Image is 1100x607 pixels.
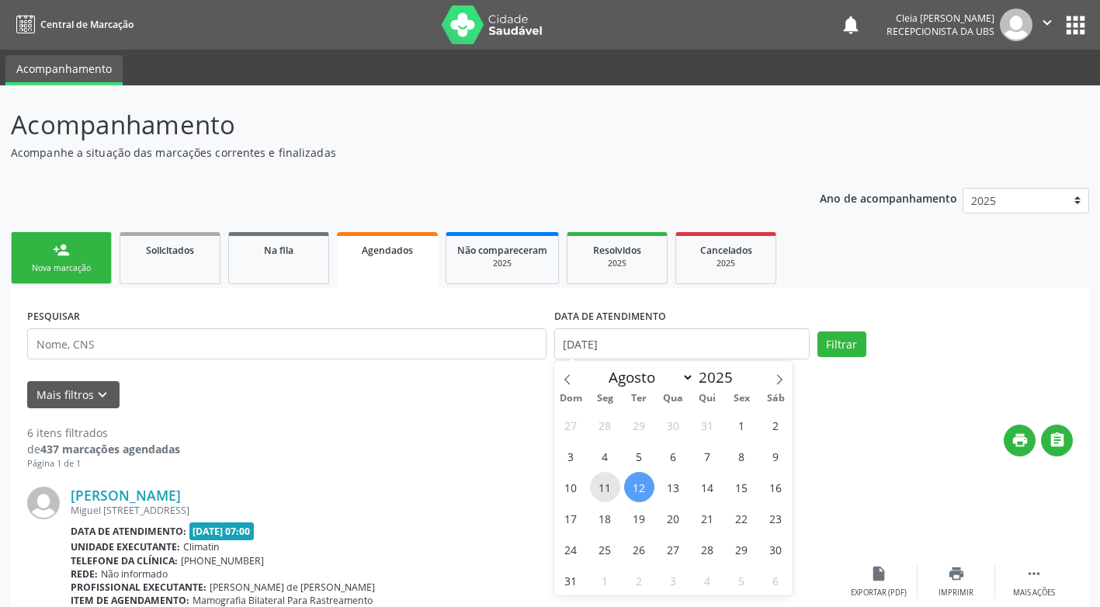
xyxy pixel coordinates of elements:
span: Agosto 8, 2025 [727,441,757,471]
span: Agosto 1, 2025 [727,410,757,440]
span: Agendados [362,244,413,257]
span: Agosto 17, 2025 [556,503,586,533]
span: Agosto 18, 2025 [590,503,620,533]
img: img [27,487,60,519]
span: Setembro 5, 2025 [727,565,757,595]
span: Julho 31, 2025 [692,410,723,440]
span: Agosto 26, 2025 [624,534,654,564]
div: 2025 [457,258,547,269]
span: Julho 30, 2025 [658,410,689,440]
label: PESQUISAR [27,304,80,328]
div: person_add [53,241,70,258]
span: [PHONE_NUMBER] [181,554,264,567]
b: Profissional executante: [71,581,206,594]
span: Agosto 5, 2025 [624,441,654,471]
b: Data de atendimento: [71,525,186,538]
button: Filtrar [817,331,866,358]
span: Agosto 14, 2025 [692,472,723,502]
span: Setembro 1, 2025 [590,565,620,595]
div: Miguel [STREET_ADDRESS] [71,504,840,517]
span: Agosto 30, 2025 [761,534,791,564]
span: Na fila [264,244,293,257]
button:  [1041,425,1073,456]
strong: 437 marcações agendadas [40,442,180,456]
button: Mais filtroskeyboard_arrow_down [27,381,120,408]
span: Agosto 21, 2025 [692,503,723,533]
span: Julho 29, 2025 [624,410,654,440]
div: Cleia [PERSON_NAME] [887,12,994,25]
span: Cancelados [700,244,752,257]
span: Agosto 19, 2025 [624,503,654,533]
div: Mais ações [1013,588,1055,598]
span: Julho 28, 2025 [590,410,620,440]
span: Qui [690,394,724,404]
span: Setembro 2, 2025 [624,565,654,595]
span: Agosto 24, 2025 [556,534,586,564]
span: Agosto 22, 2025 [727,503,757,533]
span: Agosto 6, 2025 [658,441,689,471]
span: Agosto 3, 2025 [556,441,586,471]
span: Setembro 4, 2025 [692,565,723,595]
span: Central de Marcação [40,18,134,31]
span: Solicitados [146,244,194,257]
span: [PERSON_NAME] de [PERSON_NAME] [210,581,375,594]
span: Mamografia Bilateral Para Rastreamento [193,594,373,607]
button: apps [1062,12,1089,39]
p: Acompanhe a situação das marcações correntes e finalizadas [11,144,765,161]
span: Agosto 12, 2025 [624,472,654,502]
i:  [1025,565,1043,582]
b: Rede: [71,567,98,581]
div: de [27,441,180,457]
span: Ter [622,394,656,404]
input: Year [694,367,745,387]
span: Climatin [183,540,220,553]
span: Agosto 25, 2025 [590,534,620,564]
a: Central de Marcação [11,12,134,37]
span: Agosto 10, 2025 [556,472,586,502]
div: Imprimir [939,588,973,598]
span: Agosto 31, 2025 [556,565,586,595]
button: notifications [840,14,862,36]
span: Setembro 3, 2025 [658,565,689,595]
span: Não compareceram [457,244,547,257]
i: keyboard_arrow_down [94,387,111,404]
a: Acompanhamento [5,55,123,85]
b: Telefone da clínica: [71,554,178,567]
span: Agosto 13, 2025 [658,472,689,502]
b: Unidade executante: [71,540,180,553]
i: insert_drive_file [870,565,887,582]
div: 6 itens filtrados [27,425,180,441]
p: Ano de acompanhamento [820,188,957,207]
span: Agosto 29, 2025 [727,534,757,564]
select: Month [602,366,695,388]
span: Recepcionista da UBS [887,25,994,38]
span: Agosto 28, 2025 [692,534,723,564]
span: Qua [656,394,690,404]
p: Acompanhamento [11,106,765,144]
i: print [1012,432,1029,449]
label: DATA DE ATENDIMENTO [554,304,666,328]
span: Agosto 15, 2025 [727,472,757,502]
div: 2025 [578,258,656,269]
span: Agosto 7, 2025 [692,441,723,471]
i:  [1039,14,1056,31]
b: Item de agendamento: [71,594,189,607]
span: Agosto 16, 2025 [761,472,791,502]
span: Não informado [101,567,168,581]
span: Agosto 20, 2025 [658,503,689,533]
span: Julho 27, 2025 [556,410,586,440]
span: Sáb [758,394,793,404]
img: img [1000,9,1032,41]
input: Nome, CNS [27,328,547,359]
button:  [1032,9,1062,41]
span: Agosto 9, 2025 [761,441,791,471]
span: [DATE] 07:00 [189,522,255,540]
span: Agosto 23, 2025 [761,503,791,533]
i:  [1049,432,1066,449]
button: print [1004,425,1036,456]
input: Selecione um intervalo [554,328,810,359]
a: [PERSON_NAME] [71,487,181,504]
div: Página 1 de 1 [27,457,180,470]
span: Resolvidos [593,244,641,257]
span: Agosto 27, 2025 [658,534,689,564]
